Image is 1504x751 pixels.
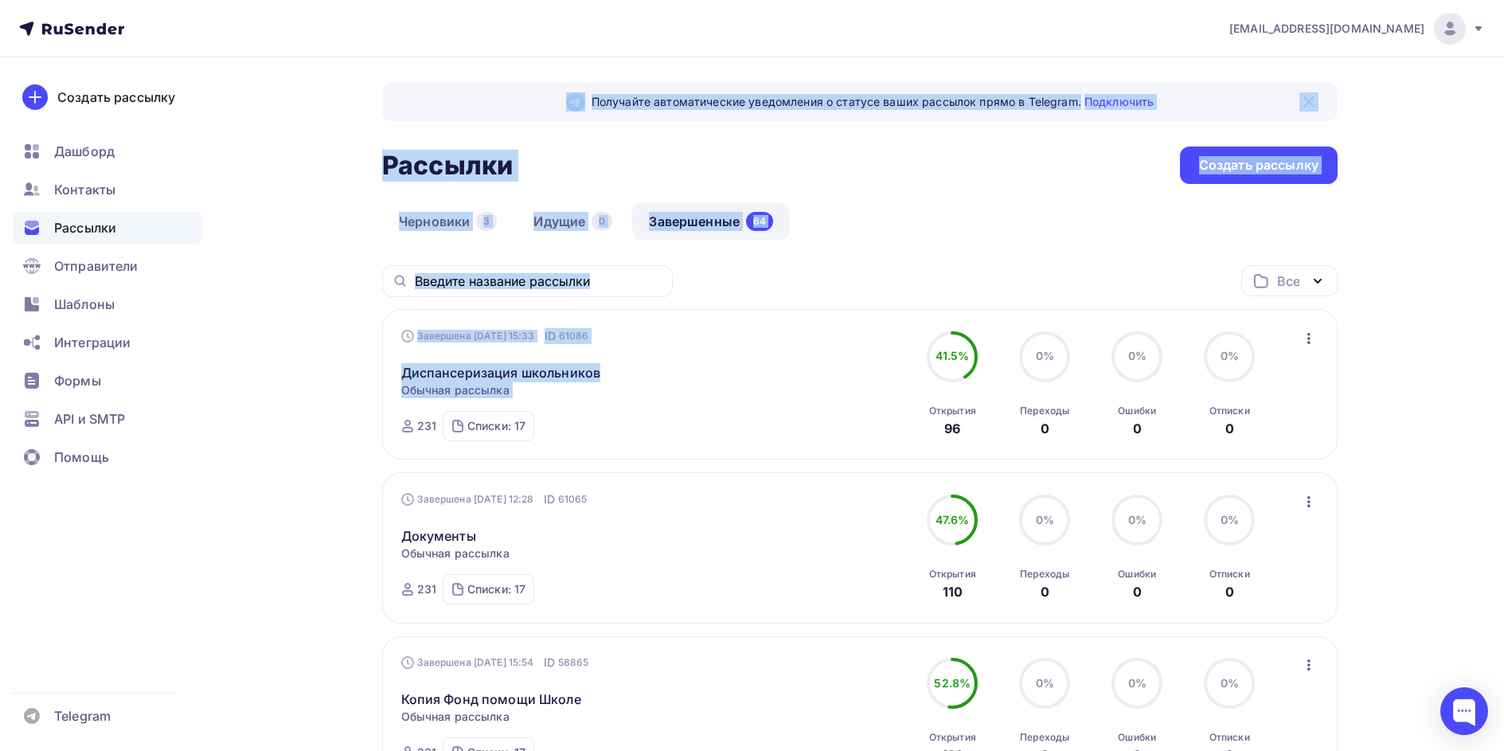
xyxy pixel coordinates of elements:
[401,655,589,671] div: Завершена [DATE] 15:54
[1020,568,1069,581] div: Переходы
[1041,419,1049,438] div: 0
[54,371,101,390] span: Формы
[1133,582,1142,601] div: 0
[943,582,963,601] div: 110
[929,731,976,744] div: Открытия
[1221,349,1239,362] span: 0%
[54,295,115,314] span: Шаблоны
[382,203,514,240] a: Черновики3
[746,212,773,231] div: 64
[1225,419,1234,438] div: 0
[54,706,111,726] span: Telegram
[401,546,510,561] span: Обычная рассылка
[1209,405,1250,417] div: Отписки
[1225,582,1234,601] div: 0
[517,203,629,240] a: Идущие0
[592,212,612,231] div: 0
[936,349,970,362] span: 41.5%
[54,409,125,428] span: API и SMTP
[632,203,790,240] a: Завершенные64
[13,288,202,320] a: Шаблоны
[417,581,436,597] div: 231
[57,88,175,107] div: Создать рассылку
[415,272,663,290] input: Введите название рассылки
[1118,731,1156,744] div: Ошибки
[1128,676,1147,690] span: 0%
[1036,349,1054,362] span: 0%
[467,581,525,597] div: Списки: 17
[401,491,588,507] div: Завершена [DATE] 12:28
[382,150,513,182] h2: Рассылки
[401,690,581,709] a: Копия Фонд помощи Школе
[1041,582,1049,601] div: 0
[467,418,525,434] div: Списки: 17
[545,328,556,344] span: ID
[401,328,589,344] div: Завершена [DATE] 15:33
[54,218,116,237] span: Рассылки
[1229,13,1485,45] a: [EMAIL_ADDRESS][DOMAIN_NAME]
[13,174,202,205] a: Контакты
[54,142,115,161] span: Дашборд
[592,94,1154,110] span: Получайте автоматические уведомления о статусе ваших рассылок прямо в Telegram.
[13,365,202,397] a: Формы
[401,709,510,725] span: Обычная рассылка
[1221,513,1239,526] span: 0%
[1118,405,1156,417] div: Ошибки
[934,676,971,690] span: 52.8%
[936,513,970,526] span: 47.6%
[929,568,976,581] div: Открытия
[1209,731,1250,744] div: Отписки
[13,135,202,167] a: Дашборд
[558,655,589,671] span: 58865
[929,405,976,417] div: Открытия
[1229,21,1424,37] span: [EMAIL_ADDRESS][DOMAIN_NAME]
[13,250,202,282] a: Отправители
[1199,156,1318,174] div: Создать рассылку
[1128,349,1147,362] span: 0%
[1118,568,1156,581] div: Ошибки
[944,419,960,438] div: 96
[1241,265,1338,296] button: Все
[1036,513,1054,526] span: 0%
[54,256,139,276] span: Отправители
[1277,272,1299,291] div: Все
[401,526,476,546] a: Документы
[1221,676,1239,690] span: 0%
[1133,419,1142,438] div: 0
[1020,405,1069,417] div: Переходы
[1128,513,1147,526] span: 0%
[544,655,555,671] span: ID
[1209,568,1250,581] div: Отписки
[1020,731,1069,744] div: Переходы
[1036,676,1054,690] span: 0%
[54,180,115,199] span: Контакты
[558,491,588,507] span: 61065
[54,448,109,467] span: Помощь
[13,212,202,244] a: Рассылки
[417,418,436,434] div: 231
[401,382,510,398] span: Обычная рассылка
[559,328,589,344] span: 61086
[476,212,497,231] div: 3
[54,333,131,352] span: Интеграции
[1084,95,1154,108] a: Подключить
[401,363,601,382] a: Диспансеризация школьников
[544,491,555,507] span: ID
[566,92,585,111] img: Telegram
